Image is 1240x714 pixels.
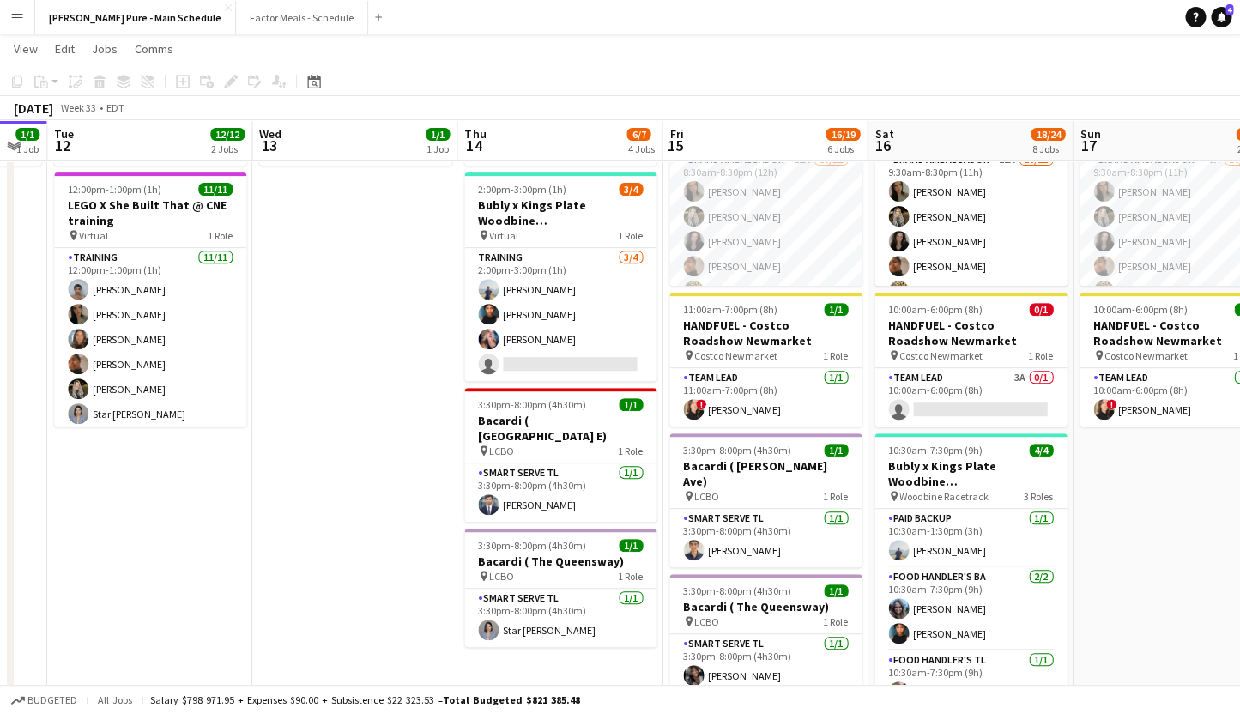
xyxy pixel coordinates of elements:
[94,693,136,706] span: All jobs
[48,38,82,60] a: Edit
[128,38,180,60] a: Comms
[14,41,38,57] span: View
[85,38,124,60] a: Jobs
[1211,7,1231,27] a: 4
[27,694,77,706] span: Budgeted
[106,101,124,114] div: EDT
[9,691,80,710] button: Budgeted
[150,693,580,706] div: Salary $798 971.95 + Expenses $90.00 + Subsistence $22 323.53 =
[92,41,118,57] span: Jobs
[55,41,75,57] span: Edit
[443,693,580,706] span: Total Budgeted $821 385.48
[7,38,45,60] a: View
[135,41,173,57] span: Comms
[35,1,236,34] button: [PERSON_NAME] Pure - Main Schedule
[236,1,368,34] button: Factor Meals - Schedule
[1225,4,1233,15] span: 4
[14,100,53,117] div: [DATE]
